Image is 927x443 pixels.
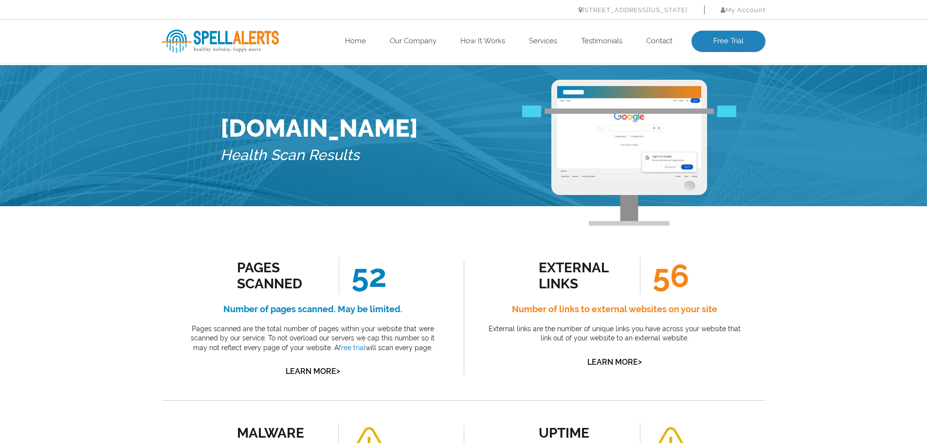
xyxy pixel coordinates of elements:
[486,301,744,317] h4: Number of links to external websites on your site
[336,364,340,378] span: >
[551,80,707,226] img: Free Webiste Analysis
[638,355,642,369] span: >
[522,106,736,117] img: Free Webiste Analysis
[220,114,418,142] h1: [DOMAIN_NAME]
[286,367,340,376] a: Learn More>
[640,257,689,294] span: 56
[184,301,442,317] h4: Number of pages scanned. May be limited.
[587,357,642,367] a: Learn More>
[184,324,442,353] p: Pages scanned are the total number of pages within your website that were scanned by our service....
[557,98,701,178] img: Free Website Analysis
[339,257,387,294] span: 52
[486,324,744,343] p: External links are the number of unique links you have across your website that link out of your ...
[339,344,365,352] a: free trial
[237,260,325,292] div: Pages Scanned
[539,260,627,292] div: external links
[220,142,418,168] h5: Health Scan Results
